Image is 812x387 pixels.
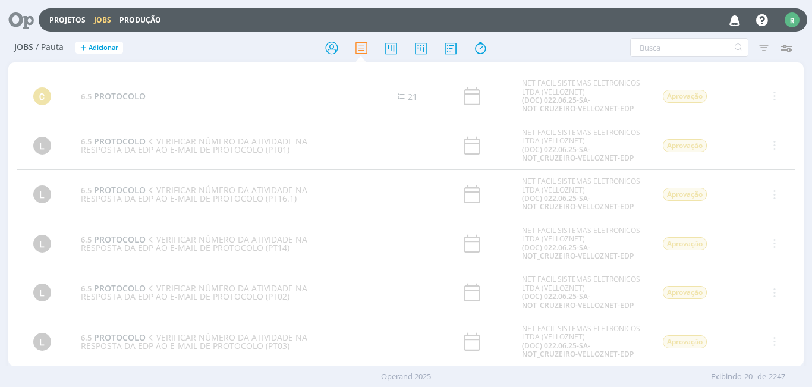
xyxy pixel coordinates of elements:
[14,42,33,52] span: Jobs
[94,184,146,196] span: PROTOCOLO
[522,226,644,261] div: NET FACIL SISTEMAS ELETRONICOS LTDA (VELLOZNET)
[663,139,707,152] span: Aprovação
[522,325,644,359] div: NET FACIL SISTEMAS ELETRONICOS LTDA (VELLOZNET)
[522,144,634,163] a: (DOC) 022.06.25-SA-NOT_CRUZEIRO-VELLOZNET-EDP
[81,282,146,294] a: 6.5PROTOCOLO
[81,282,307,302] span: VERIFICAR NÚMERO DA ATIVIDADE NA RESPOSTA DA EDP AO E-MAIL DE PROTOCOLO (PT02)
[81,332,92,343] span: 6.5
[784,10,800,30] button: R
[757,371,766,383] span: de
[81,184,146,196] a: 6.5PROTOCOLO
[89,44,118,52] span: Adicionar
[119,15,161,25] a: Produção
[522,193,634,212] a: (DOC) 022.06.25-SA-NOT_CRUZEIRO-VELLOZNET-EDP
[522,243,634,261] a: (DOC) 022.06.25-SA-NOT_CRUZEIRO-VELLOZNET-EDP
[663,286,707,299] span: Aprovação
[81,283,92,294] span: 6.5
[663,335,707,348] span: Aprovação
[744,371,753,383] span: 20
[81,91,92,102] span: 6.5
[33,333,51,351] div: L
[75,42,123,54] button: +Adicionar
[81,136,92,147] span: 6.5
[81,234,307,253] span: VERIFICAR NÚMERO DA ATIVIDADE NA RESPOSTA DA EDP AO E-MAIL DE PROTOCOLO (PT14)
[522,341,634,359] a: (DOC) 022.06.25-SA-NOT_CRUZEIRO-VELLOZNET-EDP
[81,184,307,204] span: VERIFICAR NÚMERO DA ATIVIDADE NA RESPOSTA DA EDP AO E-MAIL DE PROTOCOLO (PT16.1)
[81,332,146,343] a: 6.5PROTOCOLO
[94,136,146,147] span: PROTOCOLO
[46,15,89,25] button: Projetos
[33,284,51,301] div: L
[663,237,707,250] span: Aprovação
[711,371,742,383] span: Exibindo
[408,91,417,102] span: 21
[94,332,146,343] span: PROTOCOLO
[94,234,146,245] span: PROTOCOLO
[94,15,111,25] a: Jobs
[769,371,785,383] span: 2247
[522,79,644,114] div: NET FACIL SISTEMAS ELETRONICOS LTDA (VELLOZNET)
[33,185,51,203] div: L
[522,128,644,163] div: NET FACIL SISTEMAS ELETRONICOS LTDA (VELLOZNET)
[785,12,800,27] div: R
[81,90,146,102] a: 6.5PROTOCOLO
[663,188,707,201] span: Aprovação
[522,291,634,310] a: (DOC) 022.06.25-SA-NOT_CRUZEIRO-VELLOZNET-EDP
[49,15,86,25] a: Projetos
[33,235,51,253] div: L
[522,95,634,114] a: (DOC) 022.06.25-SA-NOT_CRUZEIRO-VELLOZNET-EDP
[33,137,51,155] div: L
[522,275,644,310] div: NET FACIL SISTEMAS ELETRONICOS LTDA (VELLOZNET)
[94,282,146,294] span: PROTOCOLO
[116,15,165,25] button: Produção
[81,136,146,147] a: 6.5PROTOCOLO
[663,90,707,103] span: Aprovação
[522,177,644,212] div: NET FACIL SISTEMAS ELETRONICOS LTDA (VELLOZNET)
[36,42,64,52] span: / Pauta
[81,234,146,245] a: 6.5PROTOCOLO
[94,90,146,102] span: PROTOCOLO
[630,38,748,57] input: Busca
[90,15,115,25] button: Jobs
[81,185,92,196] span: 6.5
[33,87,51,105] div: C
[81,234,92,245] span: 6.5
[81,136,307,155] span: VERIFICAR NÚMERO DA ATIVIDADE NA RESPOSTA DA EDP AO E-MAIL DE PROTOCOLO (PT01)
[80,42,86,54] span: +
[81,332,307,351] span: VERIFICAR NÚMERO DA ATIVIDADE NA RESPOSTA DA EDP AO E-MAIL DE PROTOCOLO (PT03)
